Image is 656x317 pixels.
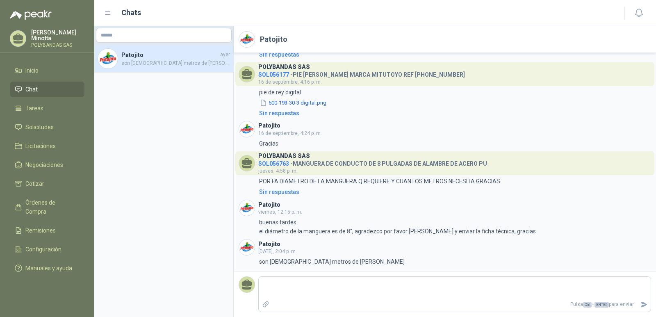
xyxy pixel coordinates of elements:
span: jueves, 4:58 p. m. [258,168,298,174]
div: Sin respuestas [259,187,299,196]
span: viernes, 12:15 p. m. [258,209,302,215]
button: Enviar [637,297,651,312]
p: Gracias [259,139,278,148]
a: Tareas [10,100,84,116]
h3: POLYBANDAS SAS [258,154,310,158]
h3: Patojito [258,123,280,128]
a: Negociaciones [10,157,84,173]
a: Solicitudes [10,119,84,135]
span: Cotizar [25,179,44,188]
a: Sin respuestas [257,109,651,118]
img: Company Logo [239,200,255,216]
a: Configuración [10,242,84,257]
img: Logo peakr [10,10,52,20]
span: Manuales y ayuda [25,264,72,273]
img: Company Logo [98,49,118,68]
h4: - PIE [PERSON_NAME] MARCA MITUTOYO REF [PHONE_NUMBER] [258,69,465,77]
img: Company Logo [239,121,255,137]
a: Órdenes de Compra [10,195,84,219]
a: Licitaciones [10,138,84,154]
a: Manuales y ayuda [10,260,84,276]
img: Company Logo [239,32,255,47]
div: Sin respuestas [259,109,299,118]
span: Remisiones [25,226,56,235]
a: Remisiones [10,223,84,238]
button: 500-193-30-3 digital.png [259,98,327,107]
span: Ctrl [583,302,592,308]
h2: Patojito [260,34,287,45]
a: Cotizar [10,176,84,192]
span: Órdenes de Compra [25,198,77,216]
p: son [DEMOGRAPHIC_DATA] metros de [PERSON_NAME] [259,257,405,266]
span: [DATE], 2:04 p. m. [258,249,297,254]
p: POLYBANDAS SAS [31,43,84,48]
span: Chat [25,85,38,94]
div: Sin respuestas [259,50,299,59]
span: Solicitudes [25,123,54,132]
h4: - MANGUERA DE CONDUCTO DE 8 PULGADAS DE ALAMBRE DE ACERO PU [258,158,487,166]
p: Pulsa + para enviar [273,297,638,312]
img: Company Logo [239,239,255,255]
a: Sin respuestas [257,187,651,196]
p: buenas tardes el diámetro de la manguera es de 8", agradezco por favor [PERSON_NAME] y enviar la ... [259,218,536,236]
span: ENTER [594,302,609,308]
h3: POLYBANDAS SAS [258,65,310,69]
span: SOL056177 [258,71,289,78]
span: 16 de septiembre, 4:16 p. m. [258,79,322,85]
span: 16 de septiembre, 4:24 p. m. [258,130,322,136]
p: pie de rey digital [259,88,327,97]
h4: Patojito [121,50,219,59]
span: son [DEMOGRAPHIC_DATA] metros de [PERSON_NAME] [121,59,230,67]
span: SOL056763 [258,160,289,167]
span: Negociaciones [25,160,63,169]
span: Licitaciones [25,141,56,151]
span: Tareas [25,104,43,113]
span: ayer [220,51,230,59]
a: Company LogoPatojitoayerson [DEMOGRAPHIC_DATA] metros de [PERSON_NAME] [94,45,233,73]
label: Adjuntar archivos [259,297,273,312]
h3: Patojito [258,203,280,207]
span: Inicio [25,66,39,75]
p: POR FA DIAMETRO DE LA MANGUERA Q REQUIERE Y CUANTOS METROS NECESITA GRACIAS [259,177,500,186]
a: Sin respuestas [257,50,651,59]
a: Chat [10,82,84,97]
a: Inicio [10,63,84,78]
p: [PERSON_NAME] Minotta [31,30,84,41]
h3: Patojito [258,242,280,246]
span: Configuración [25,245,61,254]
h1: Chats [121,7,141,18]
